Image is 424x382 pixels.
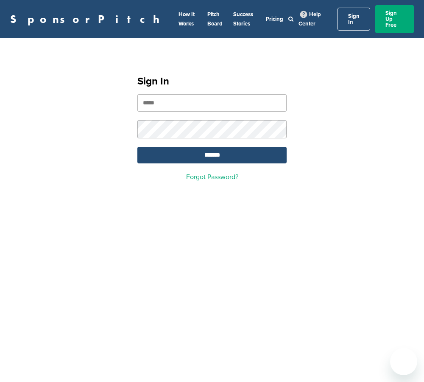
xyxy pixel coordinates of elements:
a: Sign Up Free [375,5,414,33]
a: Success Stories [233,11,253,27]
iframe: Button to launch messaging window [390,348,417,375]
a: Help Center [298,9,321,29]
a: Sign In [338,8,370,31]
h1: Sign In [137,74,287,89]
a: How It Works [179,11,195,27]
a: Pitch Board [207,11,223,27]
a: Forgot Password? [186,173,238,181]
a: SponsorPitch [10,14,165,25]
a: Pricing [266,16,283,22]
